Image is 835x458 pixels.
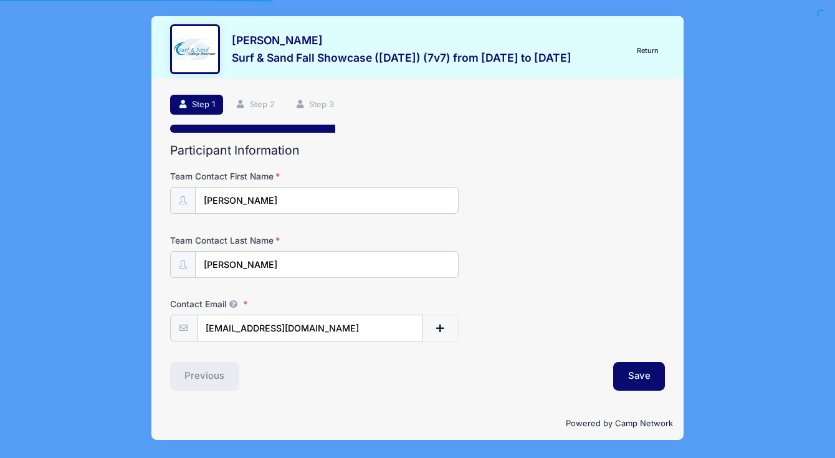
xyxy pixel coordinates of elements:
input: Team Contact First Name [195,187,459,214]
label: Team Contact Last Name [170,234,335,247]
label: Team Contact First Name [170,170,335,183]
a: Step 3 [287,95,342,115]
a: Step 1 [170,95,224,115]
p: Powered by Camp Network [162,417,674,430]
button: Save [613,362,666,391]
input: email@email.com [197,315,424,341]
h3: Surf & Sand Fall Showcase ([DATE]) (7v7) from [DATE] to [DATE] [232,51,571,64]
h3: [PERSON_NAME] [232,34,571,47]
label: Contact Email [170,298,335,310]
input: Team Contact Last Name [195,251,459,278]
h2: Participant Information [170,143,666,158]
a: Step 2 [227,95,283,115]
a: Return [631,44,666,59]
